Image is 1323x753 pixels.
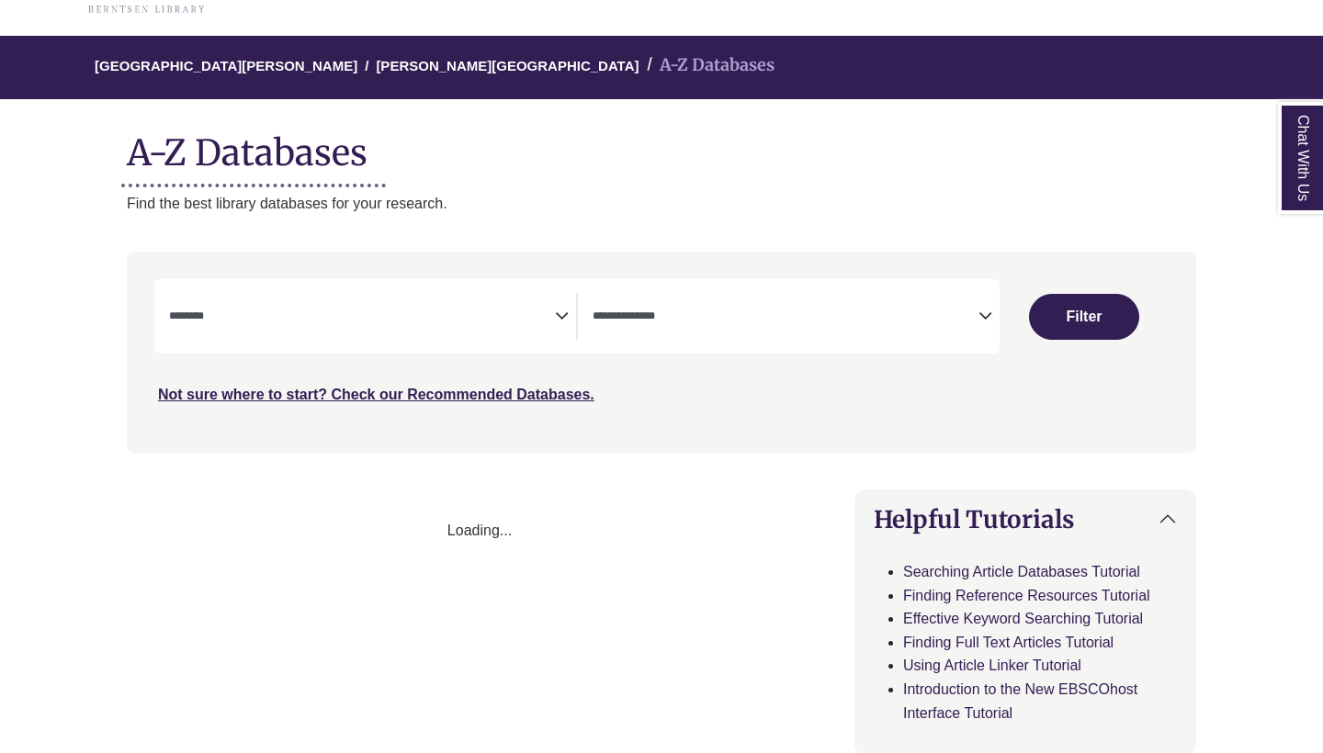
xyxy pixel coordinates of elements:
[127,252,1196,452] nav: Search filters
[903,611,1143,626] a: Effective Keyword Searching Tutorial
[169,310,555,325] textarea: Filter
[639,52,775,79] li: A-Z Databases
[95,55,357,73] a: [GEOGRAPHIC_DATA][PERSON_NAME]
[855,490,1195,548] button: Helpful Tutorials
[593,310,978,325] textarea: Filter
[903,564,1140,579] a: Searching Article Databases Tutorial
[127,36,1196,99] nav: breadcrumb
[903,635,1114,650] a: Finding Full Text Articles Tutorial
[127,519,832,543] div: Loading...
[158,387,594,402] a: Not sure where to start? Check our Recommended Databases.
[127,192,1196,216] p: Find the best library databases for your research.
[903,681,1137,721] a: Introduction to the New EBSCOhost Interface Tutorial
[376,55,639,73] a: [PERSON_NAME][GEOGRAPHIC_DATA]
[127,118,1196,174] h1: A-Z Databases
[903,588,1150,603] a: Finding Reference Resources Tutorial
[1029,294,1139,340] button: Submit for Search Results
[903,657,1081,673] a: Using Article Linker Tutorial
